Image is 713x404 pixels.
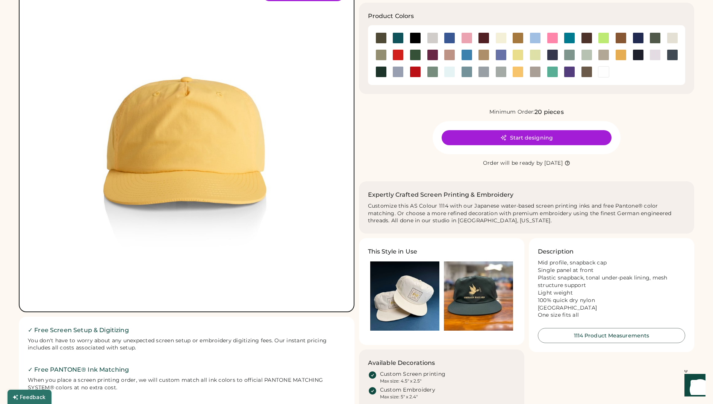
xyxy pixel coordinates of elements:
[368,202,686,225] div: Customize this AS Colour 1114 with our Japanese water-based screen printing inks and free Pantone...
[483,159,543,167] div: Order will be ready by
[538,259,685,319] div: Mid profile, snapback cap Single panel at front Plastic snapback, tonal under-peak lining, mesh s...
[380,371,446,378] div: Custom Screen printing
[380,378,421,384] div: Max size: 4.5" x 2.5"
[368,247,418,256] h3: This Style in Use
[444,261,513,331] img: Olive Green AS Colour 1114 Surf Hat printed with an image of a mallard holding a baguette in its ...
[28,377,345,392] div: When you place a screen printing order, we will custom match all ink colors to official PANTONE M...
[538,247,574,256] h3: Description
[368,12,414,21] h3: Product Colors
[370,261,439,331] img: Ecru color hat with logo printed on a blue background
[544,159,563,167] div: [DATE]
[489,108,535,116] div: Minimum Order:
[368,358,435,368] h3: Available Decorations
[28,365,345,374] h2: ✓ Free PANTONE® Ink Matching
[442,130,612,145] button: Start designing
[538,328,685,343] button: 1114 Product Measurements
[28,326,345,335] h2: ✓ Free Screen Setup & Digitizing
[677,370,710,402] iframe: Front Chat
[534,108,563,117] div: 20 pieces
[380,394,418,400] div: Max size: 5" x 2.4"
[28,337,345,352] div: You don't have to worry about any unexpected screen setup or embroidery digitizing fees. Our inst...
[380,386,435,394] div: Custom Embroidery
[368,190,514,199] h2: Expertly Crafted Screen Printing & Embroidery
